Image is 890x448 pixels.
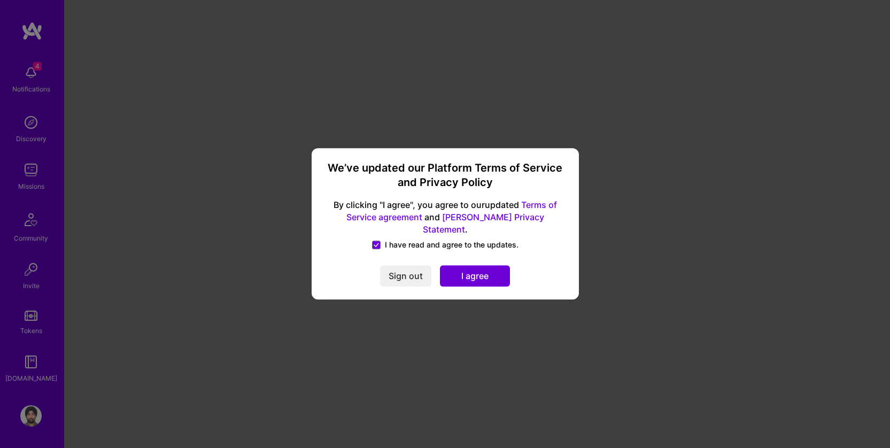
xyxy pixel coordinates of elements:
[423,212,544,235] a: [PERSON_NAME] Privacy Statement
[385,240,518,251] span: I have read and agree to the updates.
[324,199,566,236] span: By clicking "I agree", you agree to our updated and .
[380,266,431,287] button: Sign out
[346,199,557,222] a: Terms of Service agreement
[324,161,566,190] h3: We’ve updated our Platform Terms of Service and Privacy Policy
[440,266,510,287] button: I agree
